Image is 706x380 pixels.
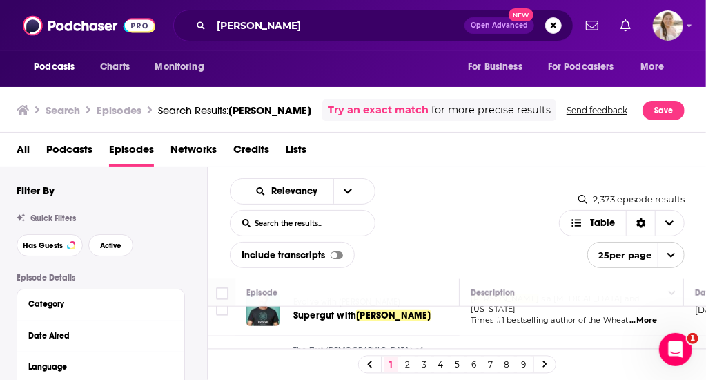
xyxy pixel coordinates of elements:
[233,138,269,167] a: Credits
[587,242,685,268] button: open menu
[468,57,522,77] span: For Business
[17,184,55,197] h2: Filter By
[664,285,680,302] button: Column Actions
[30,213,76,223] span: Quick Filters
[578,193,685,205] div: 2,373 episode results
[155,57,204,77] span: Monitoring
[109,138,154,167] a: Episodes
[230,242,355,268] div: Include transcripts
[211,15,464,37] input: Search podcasts, credits, & more...
[418,357,431,373] a: 3
[653,10,683,41] button: Show profile menu
[230,178,375,205] h2: Choose List sort
[653,10,683,41] img: User Profile
[100,242,121,249] span: Active
[17,273,185,283] p: Episode Details
[293,310,356,321] span: Supergut with
[333,179,362,204] button: open menu
[293,345,447,379] span: The First [DEMOGRAPHIC_DATA] of Nutrition Podcast with [PERSON_NAME], Ph.D., C.N.S.
[471,315,629,325] span: Times #1 bestselling author of the Wheat
[17,138,30,167] a: All
[687,333,698,344] span: 1
[626,211,655,236] div: Sort Direction
[23,242,63,249] span: Has Guests
[539,54,634,80] button: open menu
[464,17,534,34] button: Open AdvancedNew
[641,57,665,77] span: More
[88,234,133,256] button: Active
[562,99,631,121] button: Send feedback
[216,303,228,316] span: Toggle select row
[451,357,464,373] a: 5
[28,295,173,312] button: Category
[28,358,173,375] button: Language
[46,104,80,117] h3: Search
[631,54,682,80] button: open menu
[28,299,164,309] div: Category
[659,333,692,366] iframe: Intercom live chat
[145,54,222,80] button: open menu
[286,138,306,167] a: Lists
[100,57,130,77] span: Charts
[471,285,515,301] div: Description
[559,210,685,236] button: Choose View
[34,57,75,77] span: Podcasts
[458,54,540,80] button: open menu
[158,104,311,117] div: Search Results:
[271,187,322,196] span: Relevancy
[431,102,551,118] span: for more precise results
[173,10,573,41] div: Search podcasts, credits, & more...
[509,8,533,21] span: New
[500,357,514,373] a: 8
[328,102,429,118] a: Try an exact match
[356,310,431,321] span: [PERSON_NAME]
[228,104,311,117] span: [PERSON_NAME]
[23,12,155,39] img: Podchaser - Follow, Share and Rate Podcasts
[91,54,138,80] a: Charts
[246,285,277,301] div: Episode
[434,357,448,373] a: 4
[158,104,311,117] a: Search Results:[PERSON_NAME]
[384,357,398,373] a: 1
[17,234,83,256] button: Has Guests
[588,245,652,266] span: 25 per page
[467,357,481,373] a: 6
[46,138,92,167] a: Podcasts
[484,357,498,373] a: 7
[401,357,415,373] a: 2
[28,331,164,341] div: Date Aired
[653,10,683,41] span: Logged in as acquavie
[243,187,333,196] button: open menu
[28,327,173,344] button: Date Aired
[580,14,604,37] a: Show notifications dropdown
[590,218,615,228] span: Table
[517,357,531,373] a: 9
[471,22,528,29] span: Open Advanced
[97,104,141,117] h3: Episodes
[24,54,92,80] button: open menu
[170,138,217,167] a: Networks
[629,315,657,326] span: ...More
[643,101,685,120] button: Save
[293,345,449,369] a: The First [DEMOGRAPHIC_DATA] of Nutrition Podcast with [PERSON_NAME], Ph.D., C.N.S.
[293,309,431,323] a: Supergut with[PERSON_NAME]
[28,362,164,372] div: Language
[548,57,614,77] span: For Podcasters
[615,14,636,37] a: Show notifications dropdown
